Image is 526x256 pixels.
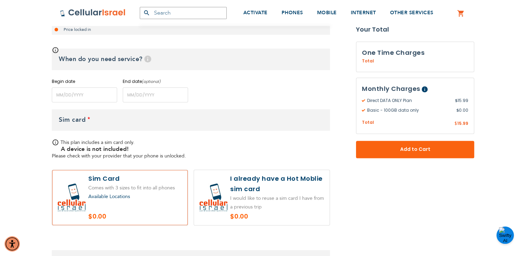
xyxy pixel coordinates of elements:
[362,107,456,113] span: Basic - 100GB data only
[422,86,428,92] span: Help
[351,9,376,16] span: INTERNET
[455,97,458,104] span: $
[454,121,457,127] span: $
[123,87,188,102] input: MM/DD/YYYY
[455,97,468,104] span: 15.99
[59,116,86,124] span: Sim card
[52,87,117,102] input: MM/DD/YYYY
[60,9,126,17] img: Cellular Israel Logo
[142,79,161,84] i: (optional)
[317,9,337,16] span: MOBILE
[123,78,188,85] label: End date
[5,236,20,251] div: Accessibility Menu
[456,107,468,113] span: 0.00
[52,139,186,159] span: This plan includes a sim card only. Please check with your provider that your phone is unlocked.
[456,107,459,113] span: $
[362,58,374,64] span: Total
[362,119,374,126] span: Total
[356,141,474,158] button: Add to Cart
[140,7,227,19] input: Search
[362,97,455,104] span: Direct DATA ONLY Plan
[52,49,330,70] h3: When do you need service?
[390,9,434,16] span: OTHER SERVICES
[243,9,268,16] span: ACTIVATE
[362,48,468,58] h3: One Time Charges
[282,9,303,16] span: PHONES
[52,24,330,35] li: Price locked in
[362,84,420,93] span: Monthly Charges
[379,146,451,153] span: Add to Cart
[61,145,129,153] b: A device is not included!
[356,24,474,35] strong: Your Total
[88,193,130,200] a: Available Locations
[457,120,468,126] span: 15.99
[52,78,117,85] label: Begin date
[144,56,151,62] span: Help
